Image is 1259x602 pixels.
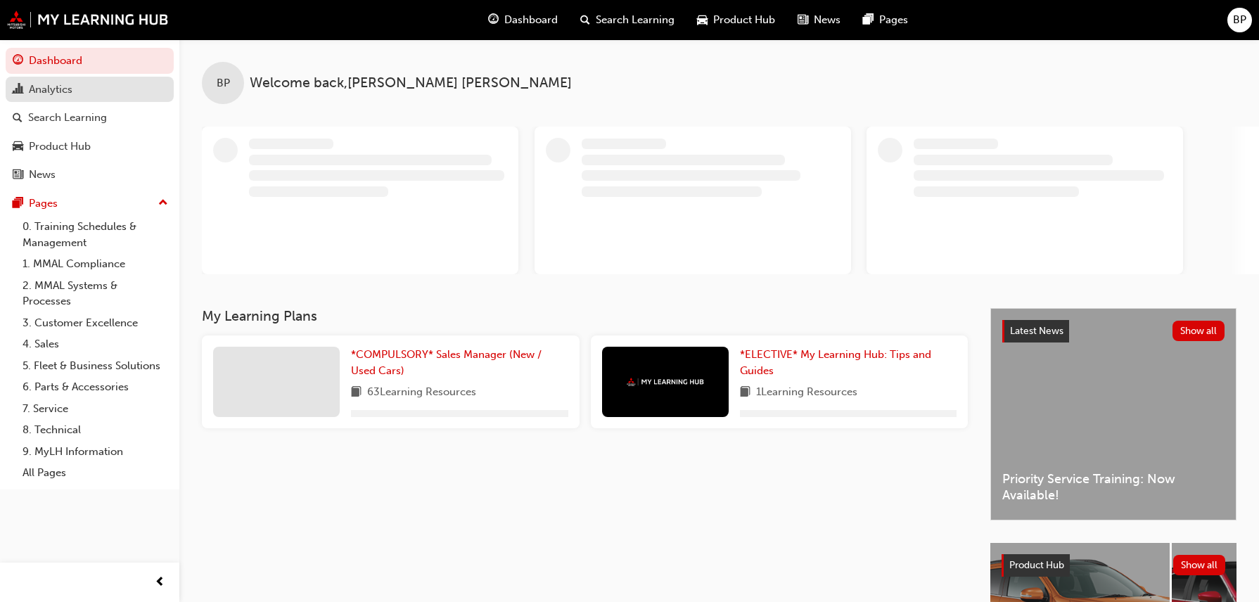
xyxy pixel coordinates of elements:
span: car-icon [697,11,708,29]
div: Search Learning [28,110,107,126]
span: Pages [879,12,908,28]
a: Latest NewsShow all [1002,320,1225,342]
div: Analytics [29,82,72,98]
a: 2. MMAL Systems & Processes [17,275,174,312]
span: search-icon [13,112,23,124]
span: car-icon [13,141,23,153]
span: Latest News [1010,325,1063,337]
button: BP [1227,8,1252,32]
span: Product Hub [713,12,775,28]
span: Product Hub [1009,559,1064,571]
a: car-iconProduct Hub [686,6,786,34]
a: Analytics [6,77,174,103]
a: 0. Training Schedules & Management [17,216,174,253]
span: search-icon [580,11,590,29]
a: pages-iconPages [852,6,919,34]
span: news-icon [798,11,808,29]
span: guage-icon [488,11,499,29]
a: 7. Service [17,398,174,420]
div: Product Hub [29,139,91,155]
span: book-icon [740,384,750,402]
span: Priority Service Training: Now Available! [1002,471,1225,503]
span: Dashboard [504,12,558,28]
span: book-icon [351,384,362,402]
span: BP [1233,12,1246,28]
span: BP [217,75,230,91]
a: 8. Technical [17,419,174,441]
a: *ELECTIVE* My Learning Hub: Tips and Guides [740,347,957,378]
span: guage-icon [13,55,23,68]
button: Show all [1173,555,1226,575]
img: mmal [7,11,169,29]
span: up-icon [158,194,168,212]
button: Pages [6,191,174,217]
img: mmal [627,378,704,387]
a: 6. Parts & Accessories [17,376,174,398]
a: Latest NewsShow allPriority Service Training: Now Available! [990,308,1236,520]
span: *ELECTIVE* My Learning Hub: Tips and Guides [740,348,931,377]
span: pages-icon [13,198,23,210]
button: Show all [1172,321,1225,341]
span: Welcome back , [PERSON_NAME] [PERSON_NAME] [250,75,572,91]
a: Search Learning [6,105,174,131]
a: All Pages [17,462,174,484]
button: DashboardAnalyticsSearch LearningProduct HubNews [6,45,174,191]
span: News [814,12,841,28]
span: news-icon [13,169,23,181]
a: search-iconSearch Learning [569,6,686,34]
span: chart-icon [13,84,23,96]
a: News [6,162,174,188]
a: news-iconNews [786,6,852,34]
span: prev-icon [155,574,165,591]
span: 1 Learning Resources [756,384,857,402]
a: Product Hub [6,134,174,160]
a: Product HubShow all [1002,554,1225,577]
div: Pages [29,196,58,212]
a: 1. MMAL Compliance [17,253,174,275]
div: News [29,167,56,183]
a: Dashboard [6,48,174,74]
span: pages-icon [863,11,874,29]
span: 63 Learning Resources [367,384,476,402]
a: guage-iconDashboard [477,6,569,34]
h3: My Learning Plans [202,308,968,324]
a: 3. Customer Excellence [17,312,174,334]
a: 4. Sales [17,333,174,355]
a: 9. MyLH Information [17,441,174,463]
span: *COMPULSORY* Sales Manager (New / Used Cars) [351,348,542,377]
a: *COMPULSORY* Sales Manager (New / Used Cars) [351,347,568,378]
a: 5. Fleet & Business Solutions [17,355,174,377]
span: Search Learning [596,12,675,28]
